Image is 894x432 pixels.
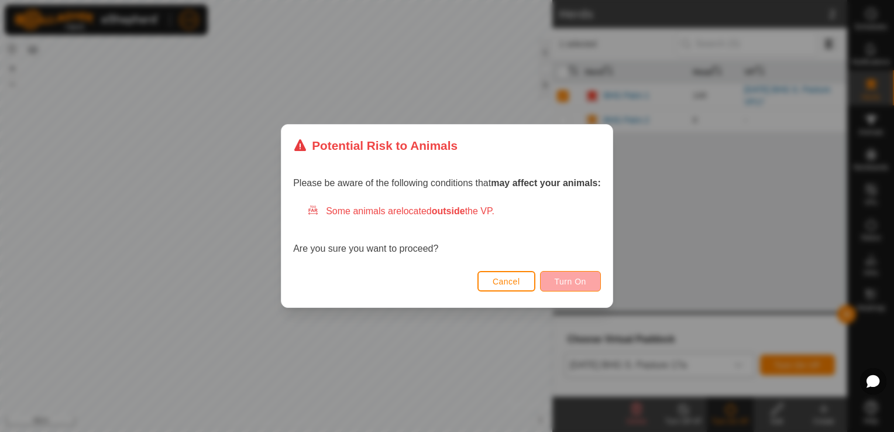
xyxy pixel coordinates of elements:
[307,204,601,218] div: Some animals are
[491,178,601,188] strong: may affect your animals:
[293,136,458,155] div: Potential Risk to Animals
[293,178,601,188] span: Please be aware of the following conditions that
[293,204,601,256] div: Are you sure you want to proceed?
[540,271,601,292] button: Turn On
[493,277,520,286] span: Cancel
[432,206,465,216] strong: outside
[401,206,494,216] span: located the VP.
[555,277,586,286] span: Turn On
[477,271,535,292] button: Cancel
